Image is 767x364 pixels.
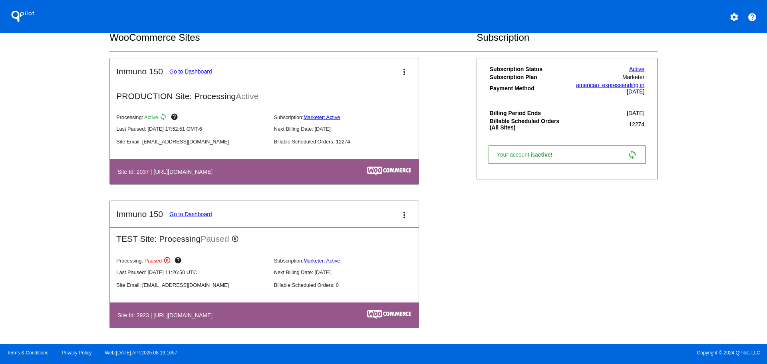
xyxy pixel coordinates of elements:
img: c53aa0e5-ae75-48aa-9bee-956650975ee5 [367,310,411,319]
h2: Immuno 150 [116,67,163,76]
p: Last Paused: [DATE] 11:26:50 UTC [116,269,267,275]
span: Marketer [622,74,644,80]
span: Paused [145,258,162,264]
p: Last Paused: [DATE] 17:52:51 GMT-6 [116,126,267,132]
mat-icon: help [171,113,180,123]
h2: PRODUCTION Site: Processing [110,85,419,101]
p: Processing: [116,257,267,266]
a: Go to Dashboard [169,211,212,217]
th: Billable Scheduled Orders (All Sites) [489,117,565,131]
h2: Immuno 150 [116,209,163,219]
p: Billable Scheduled Orders: 0 [274,282,425,288]
p: Processing: [116,113,267,123]
span: Active [144,114,158,120]
a: Terms & Conditions [7,350,48,356]
p: Subscription: [274,258,425,264]
mat-icon: more_vert [399,210,409,220]
h4: Site Id: 2037 | [URL][DOMAIN_NAME] [117,169,217,175]
h2: TEST Site: Processing [110,228,419,244]
mat-icon: sync [628,150,637,159]
mat-icon: pause_circle_outline [231,235,241,245]
h2: WooCommerce Sites [109,32,477,43]
img: c53aa0e5-ae75-48aa-9bee-956650975ee5 [367,167,411,175]
a: Go to Dashboard [169,68,212,75]
a: Your account isactive! sync [489,145,646,164]
h4: Site Id: 2923 | [URL][DOMAIN_NAME] [117,312,217,318]
mat-icon: pause_circle_outline [163,257,173,266]
th: Payment Method [489,82,565,95]
mat-icon: sync [159,113,169,123]
th: Subscription Plan [489,74,565,81]
span: Active [236,91,258,101]
p: Site Email: [EMAIL_ADDRESS][DOMAIN_NAME] [116,139,267,145]
span: active! [535,151,556,158]
mat-icon: settings [729,12,739,22]
p: Site Email: [EMAIL_ADDRESS][DOMAIN_NAME] [116,282,267,288]
span: [DATE] [627,110,644,116]
p: Billable Scheduled Orders: 12274 [274,139,425,145]
a: Active [629,66,644,72]
span: american_express [576,82,622,88]
th: Billing Period Ends [489,109,565,117]
th: Subscription Status [489,66,565,73]
span: Copyright © 2024 QPilot, LLC [390,350,760,356]
a: Marketer: Active [304,114,340,120]
p: Next Billing Date: [DATE] [274,126,425,132]
span: Your account is [497,151,561,158]
p: Subscription: [274,114,425,120]
a: Web:[DATE] API:2025.08.19.1657 [105,350,177,356]
mat-icon: help [747,12,757,22]
a: Marketer: Active [304,258,340,264]
mat-icon: more_vert [399,67,409,77]
span: 12274 [629,121,644,127]
a: american_expressending in [DATE] [576,82,644,95]
h2: Subscription [477,32,658,43]
span: Paused [201,234,229,243]
mat-icon: help [174,257,184,266]
a: Privacy Policy [62,350,92,356]
h1: QPilot [7,8,39,24]
p: Next Billing Date: [DATE] [274,269,425,275]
